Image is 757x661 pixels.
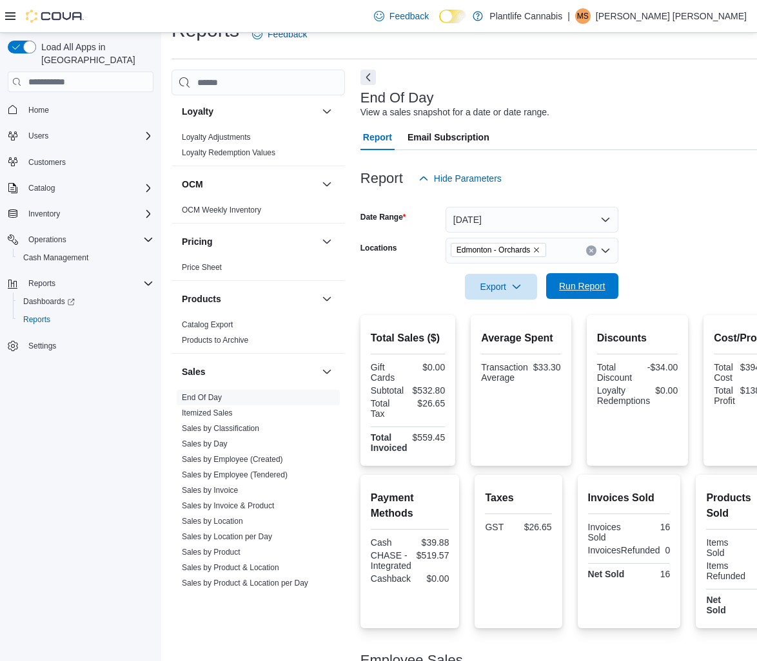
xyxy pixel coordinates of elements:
[588,545,660,555] div: InvoicesRefunded
[182,439,228,448] a: Sales by Day
[3,100,159,119] button: Home
[18,312,153,327] span: Reports
[182,455,283,464] a: Sales by Employee (Created)
[371,537,408,548] div: Cash
[18,312,55,327] a: Reports
[13,292,159,311] a: Dashboards
[410,385,445,396] div: $532.80
[319,104,335,119] button: Loyalty
[577,8,589,24] span: MS
[182,235,317,248] button: Pricing
[371,490,449,521] h2: Payment Methods
[23,253,88,263] span: Cash Management
[182,148,275,157] a: Loyalty Redemption Values
[28,131,48,141] span: Users
[588,522,627,542] div: Invoices Sold
[596,8,747,24] p: [PERSON_NAME] [PERSON_NAME]
[182,470,288,479] a: Sales by Employee (Tendered)
[182,548,241,557] a: Sales by Product
[360,70,376,85] button: Next
[182,578,308,588] span: Sales by Product & Location per Day
[559,280,605,292] span: Run Report
[23,338,153,354] span: Settings
[13,249,159,267] button: Cash Management
[457,244,531,256] span: Edmonton - Orchards
[182,335,248,345] span: Products to Archive
[172,390,345,611] div: Sales
[28,278,55,289] span: Reports
[23,101,153,117] span: Home
[533,362,561,372] div: $33.30
[706,595,725,615] strong: Net Sold
[23,128,153,144] span: Users
[416,573,449,584] div: $0.00
[28,157,66,168] span: Customers
[18,294,153,309] span: Dashboards
[182,235,212,248] h3: Pricing
[182,292,221,305] h3: Products
[413,166,507,191] button: Hide Parameters
[360,171,403,186] h3: Report
[371,362,406,383] div: Gift Cards
[521,522,552,532] div: $26.65
[655,385,678,396] div: $0.00
[640,362,678,372] div: -$34.00
[665,545,671,555] div: 0
[451,243,547,257] span: Edmonton - Orchards
[28,341,56,351] span: Settings
[172,202,345,223] div: OCM
[268,28,307,41] span: Feedback
[3,127,159,145] button: Users
[23,338,61,354] a: Settings
[23,102,54,118] a: Home
[363,124,392,150] span: Report
[182,365,317,378] button: Sales
[182,485,238,495] span: Sales by Invoice
[182,336,248,345] a: Products to Archive
[439,10,466,23] input: Dark Mode
[23,180,60,196] button: Catalog
[481,330,560,346] h2: Average Spent
[172,129,345,166] div: Loyalty
[23,155,71,170] a: Customers
[182,501,274,511] span: Sales by Invoice & Product
[13,311,159,329] button: Reports
[23,296,75,307] span: Dashboards
[446,207,618,233] button: [DATE]
[23,232,153,247] span: Operations
[182,408,233,418] span: Itemized Sales
[182,365,206,378] h3: Sales
[597,362,635,383] div: Total Discount
[588,569,625,579] strong: Net Sold
[26,10,84,23] img: Cova
[3,274,159,292] button: Reports
[410,362,445,372] div: $0.00
[567,8,570,24] p: |
[23,276,153,291] span: Reports
[23,276,61,291] button: Reports
[18,294,80,309] a: Dashboards
[182,517,243,526] a: Sales by Location
[546,273,618,299] button: Run Report
[182,516,243,526] span: Sales by Location
[319,364,335,379] button: Sales
[182,579,308,588] a: Sales by Product & Location per Day
[182,263,222,272] a: Price Sheet
[371,550,411,571] div: CHASE - Integrated
[575,8,591,24] div: Melissa Sue Smith
[182,547,241,557] span: Sales by Product
[408,124,489,150] span: Email Subscription
[714,385,735,406] div: Total Profit
[23,128,54,144] button: Users
[631,569,670,579] div: 16
[182,532,272,541] a: Sales by Location per Day
[3,231,159,249] button: Operations
[182,470,288,480] span: Sales by Employee (Tendered)
[413,537,449,548] div: $39.88
[485,490,551,506] h2: Taxes
[631,522,670,532] div: 16
[597,385,651,406] div: Loyalty Redemptions
[18,250,153,265] span: Cash Management
[360,90,434,106] h3: End Of Day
